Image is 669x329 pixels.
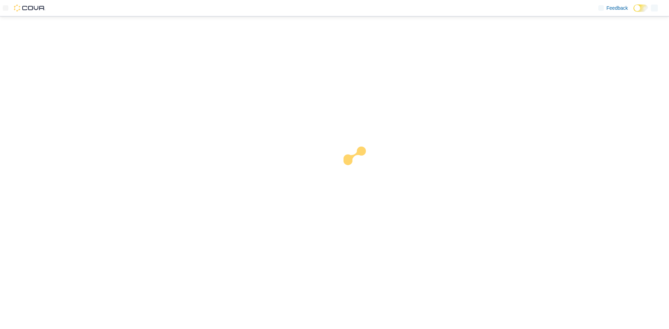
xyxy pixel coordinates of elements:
[633,5,648,12] input: Dark Mode
[334,141,387,194] img: cova-loader
[607,5,628,11] span: Feedback
[595,1,631,15] a: Feedback
[14,5,45,11] img: Cova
